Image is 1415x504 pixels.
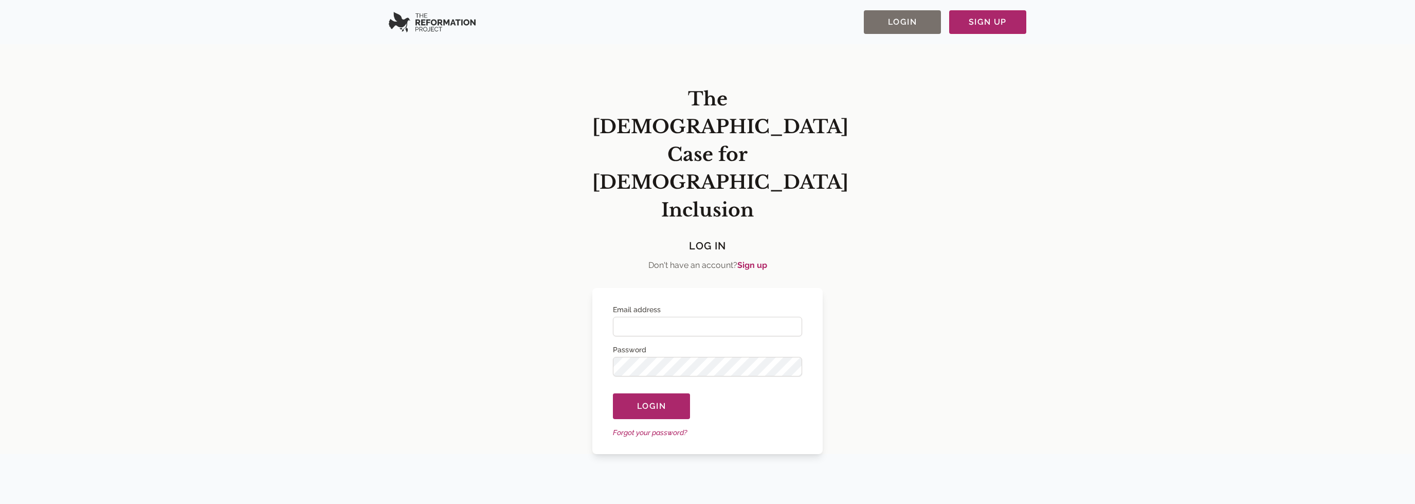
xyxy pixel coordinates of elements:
[613,393,690,419] button: Login
[613,428,687,437] a: Forgot your password?
[389,12,476,32] img: Serverless SaaS Boilerplate
[864,10,941,34] button: Login
[592,259,823,272] p: Don't have an account?
[949,10,1026,34] button: Sign Up
[592,85,823,224] h1: The [DEMOGRAPHIC_DATA] Case for [DEMOGRAPHIC_DATA] Inclusion
[737,260,767,270] a: Sign up
[969,16,1007,28] span: Sign Up
[613,304,802,315] label: Email address
[888,16,917,28] span: Login
[637,400,666,412] span: Login
[613,345,802,355] label: Password
[592,237,823,255] h4: Log In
